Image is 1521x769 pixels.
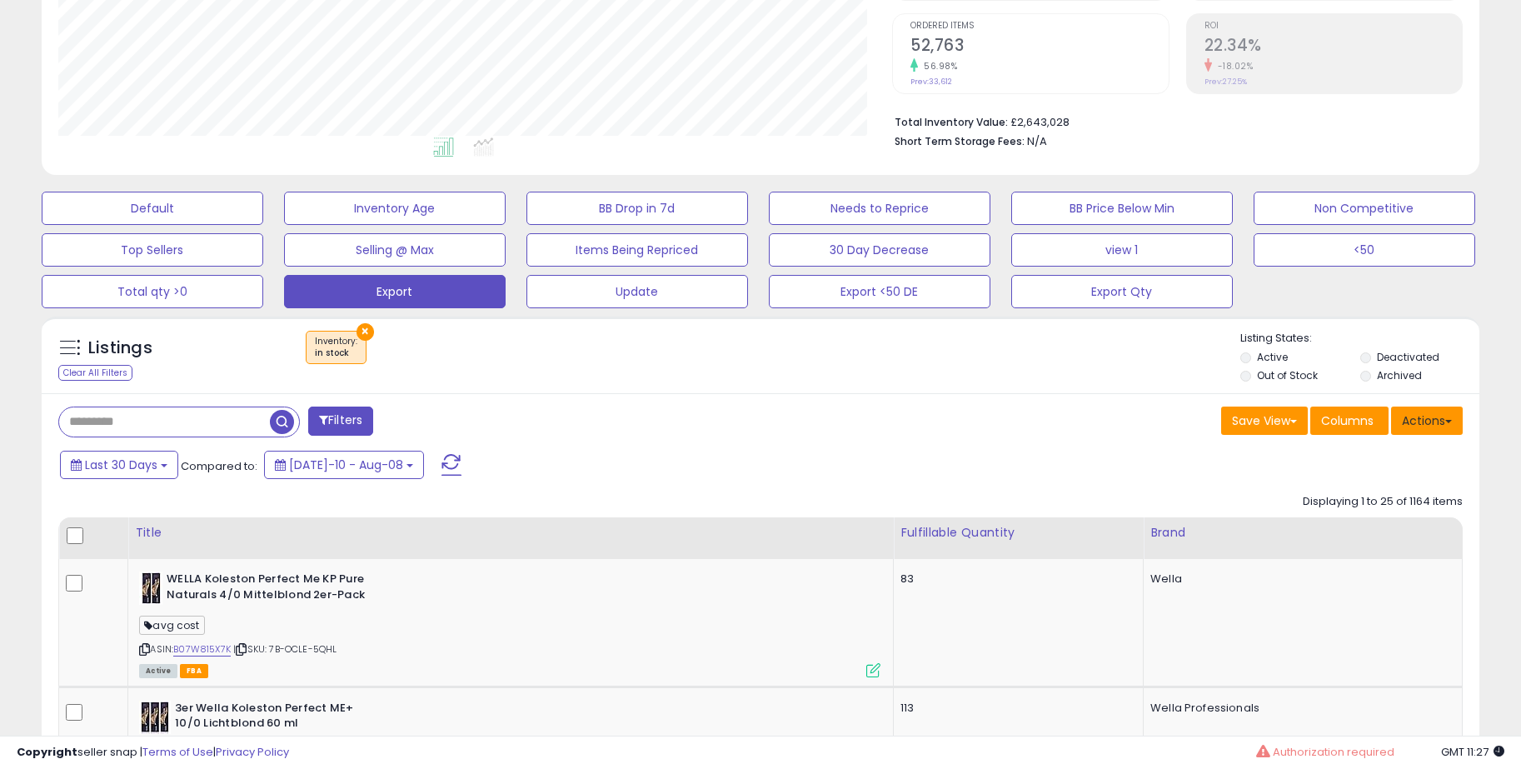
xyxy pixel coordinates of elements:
div: Wella Professionals [1150,701,1449,716]
button: Export [284,275,506,308]
small: 56.98% [918,60,957,72]
button: Non Competitive [1254,192,1475,225]
img: 51++vqJwg7L._SL40_.jpg [139,701,171,734]
button: BB Price Below Min [1011,192,1233,225]
b: 3er Wella Koleston Perfect ME+ 10/0 Lichtblond 60 ml [175,701,377,736]
span: Compared to: [181,458,257,474]
div: 113 [900,701,1130,716]
img: 41ATB5IAArL._SL40_.jpg [139,572,162,605]
li: £2,643,028 [895,111,1450,131]
a: Terms of Use [142,744,213,760]
button: [DATE]-10 - Aug-08 [264,451,424,479]
span: All listings currently available for purchase on Amazon [139,664,177,678]
button: Filters [308,407,373,436]
button: Update [526,275,748,308]
span: avg cost [139,616,204,635]
h2: 52,763 [910,36,1169,58]
button: Export <50 DE [769,275,990,308]
button: view 1 [1011,233,1233,267]
label: Active [1257,350,1288,364]
div: ASIN: [139,572,880,676]
button: Inventory Age [284,192,506,225]
button: Total qty >0 [42,275,263,308]
button: <50 [1254,233,1475,267]
b: Total Inventory Value: [895,115,1008,129]
h5: Listings [88,337,152,360]
div: Wella [1150,572,1449,587]
b: Short Term Storage Fees: [895,134,1025,148]
b: WELLA Koleston Perfect Me KP Pure Naturals 4/0 Mittelblond 2er-Pack [167,572,369,607]
span: FBA [180,664,208,678]
small: -18.02% [1212,60,1254,72]
button: Top Sellers [42,233,263,267]
span: | SKU: 7B-OCLE-5QHL [233,642,337,656]
span: Last 30 Days [85,457,157,473]
label: Deactivated [1377,350,1439,364]
div: Clear All Filters [58,365,132,381]
button: Items Being Repriced [526,233,748,267]
small: Prev: 27.25% [1204,77,1247,87]
button: Columns [1310,407,1389,435]
div: Brand [1150,524,1455,542]
span: ROI [1204,22,1463,31]
button: BB Drop in 7d [526,192,748,225]
strong: Copyright [17,744,77,760]
h2: 22.34% [1204,36,1463,58]
div: Displaying 1 to 25 of 1164 items [1303,494,1463,510]
button: Needs to Reprice [769,192,990,225]
button: Default [42,192,263,225]
div: Fulfillable Quantity [900,524,1136,542]
p: Listing States: [1240,331,1479,347]
a: B07W815X7K [173,642,231,657]
button: Last 30 Days [60,451,178,479]
span: Ordered Items [910,22,1169,31]
span: 2025-09-8 11:27 GMT [1441,744,1504,760]
label: Out of Stock [1257,368,1318,382]
button: Save View [1221,407,1308,435]
div: in stock [315,347,357,359]
button: 30 Day Decrease [769,233,990,267]
button: Selling @ Max [284,233,506,267]
div: seller snap | | [17,745,289,761]
div: 83 [900,572,1130,587]
button: × [357,323,374,341]
span: [DATE]-10 - Aug-08 [289,457,403,473]
small: Prev: 33,612 [910,77,952,87]
span: N/A [1027,133,1047,149]
button: Actions [1391,407,1463,435]
div: Title [135,524,886,542]
span: Inventory : [315,335,357,360]
a: Privacy Policy [216,744,289,760]
button: Export Qty [1011,275,1233,308]
label: Archived [1377,368,1422,382]
span: Columns [1321,412,1374,429]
